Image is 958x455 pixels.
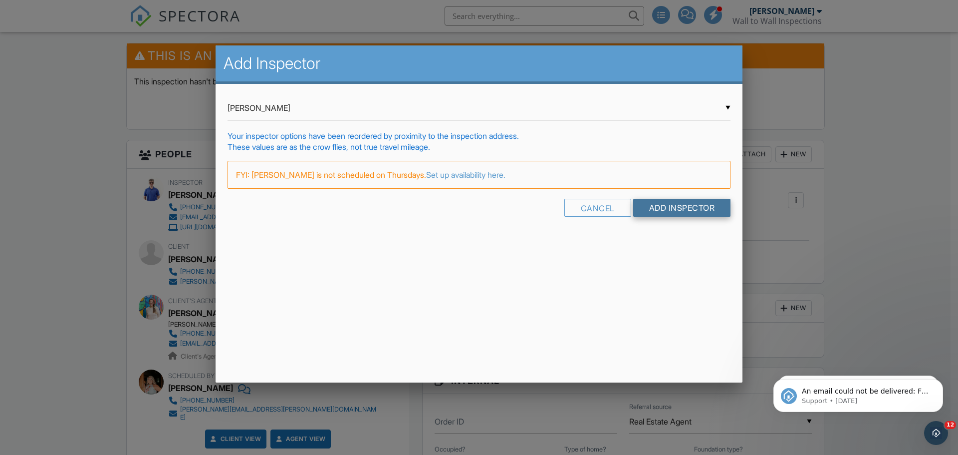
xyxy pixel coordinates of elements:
div: Your inspector options have been reordered by proximity to the inspection address. [228,130,730,141]
input: Add Inspector [633,199,731,217]
iframe: Intercom live chat [924,421,948,445]
a: Set up availability here. [426,170,505,180]
span: 12 [945,421,956,429]
div: These values are as the crow flies, not true travel mileage. [228,141,730,152]
h2: Add Inspector [224,53,734,73]
div: FYI: [PERSON_NAME] is not scheduled on Thursdays. [228,161,730,189]
iframe: Intercom notifications message [758,358,958,428]
div: Cancel [564,199,631,217]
